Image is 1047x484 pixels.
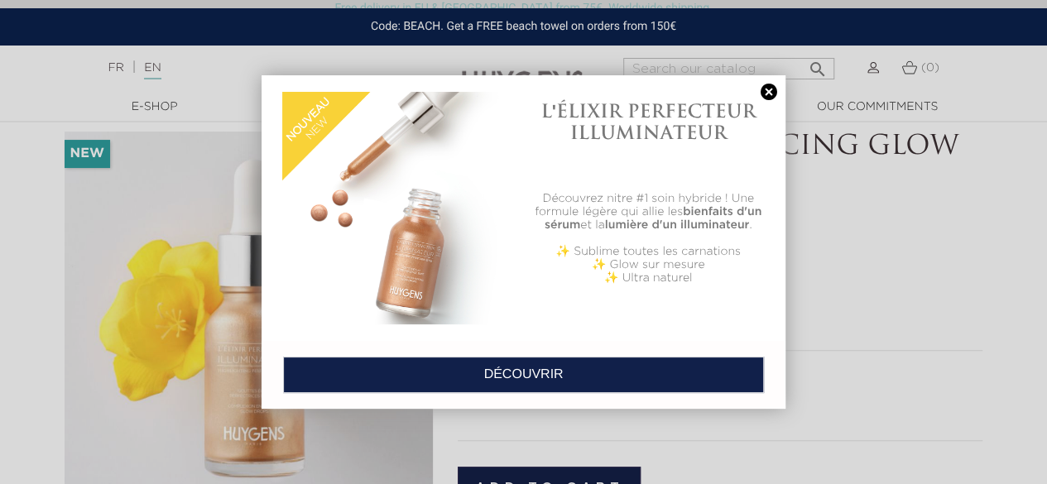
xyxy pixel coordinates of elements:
[532,271,765,285] p: ✨ Ultra naturel
[532,100,765,144] h1: L'ÉLIXIR PERFECTEUR ILLUMINATEUR
[283,357,764,393] a: DÉCOUVRIR
[605,219,750,231] b: lumière d'un illuminateur
[545,206,761,231] b: bienfaits d'un sérum
[532,245,765,258] p: ✨ Sublime toutes les carnations
[532,192,765,232] p: Découvrez nitre #1 soin hybride ! Une formule légère qui allie les et la .
[532,258,765,271] p: ✨ Glow sur mesure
